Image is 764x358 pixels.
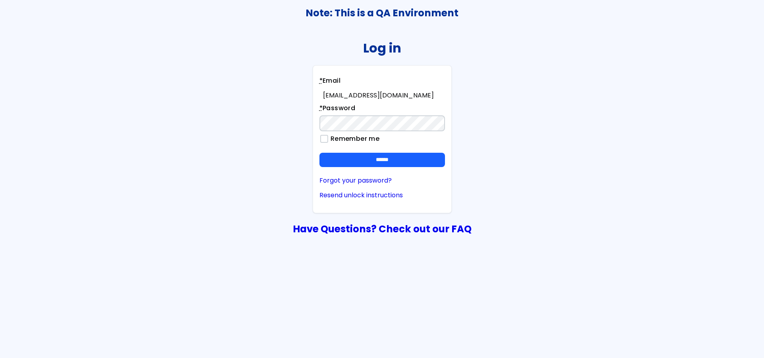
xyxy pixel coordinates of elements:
[319,76,323,85] abbr: required
[293,222,472,236] a: Have Questions? Check out our FAQ
[323,92,445,99] div: [EMAIL_ADDRESS][DOMAIN_NAME]
[319,76,340,88] label: Email
[319,177,445,184] a: Forgot your password?
[319,192,445,199] a: Resend unlock instructions
[327,135,379,142] label: Remember me
[363,41,401,55] h2: Log in
[319,103,356,115] label: Password
[0,8,764,19] h3: Note: This is a QA Environment
[432,119,441,128] keeper-lock: Open Keeper Popup
[319,103,323,113] abbr: required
